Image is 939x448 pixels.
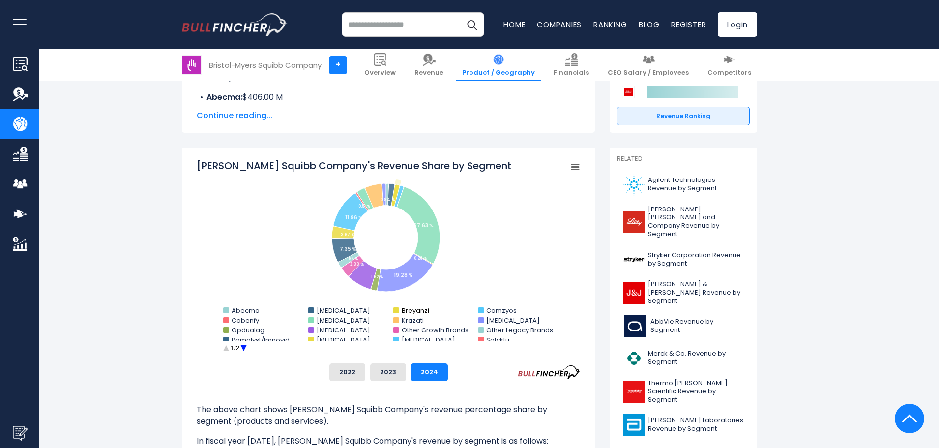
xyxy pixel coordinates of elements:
[462,69,535,77] span: Product / Geography
[648,206,744,239] span: [PERSON_NAME] [PERSON_NAME] and Company Revenue by Segment
[197,404,580,427] p: The above chart shows [PERSON_NAME] Squibb Company's revenue percentage share by segment (product...
[650,318,744,334] span: AbbVie Revenue by Segment
[623,315,647,337] img: ABBV logo
[329,363,365,381] button: 2022
[503,19,525,30] a: Home
[197,110,580,121] span: Continue reading...
[486,306,517,315] text: Camzyos
[608,69,689,77] span: CEO Salary / Employees
[317,335,370,345] text: [MEDICAL_DATA]
[182,13,288,36] img: bullfincher logo
[617,377,750,407] a: Thermo [PERSON_NAME] Scientific Revenue by Segment
[182,13,288,36] a: Go to homepage
[346,256,358,262] tspan: 1.92 %
[617,107,750,125] a: Revenue Ranking
[671,19,706,30] a: Register
[623,211,645,233] img: LLY logo
[648,280,744,305] span: [PERSON_NAME] & [PERSON_NAME] Revenue by Segment
[340,245,356,253] tspan: 7.35 %
[617,203,750,241] a: [PERSON_NAME] [PERSON_NAME] and Company Revenue by Segment
[402,326,469,335] text: Other Growth Brands
[537,19,582,30] a: Companies
[402,316,424,325] text: Krazati
[197,435,580,447] p: In fiscal year [DATE], [PERSON_NAME] Squibb Company's revenue by segment is as follows:
[329,56,347,74] a: +
[197,159,511,173] tspan: [PERSON_NAME] Squibb Company's Revenue Share by Segment
[486,326,553,335] text: Other Legacy Brands
[414,69,443,77] span: Revenue
[232,316,260,325] text: Cobenfy
[648,251,744,268] span: Stryker Corporation Revenue by Segment
[648,379,744,404] span: Thermo [PERSON_NAME] Scientific Revenue by Segment
[381,197,395,203] tspan: 0.84 %
[182,56,201,74] img: BMY logo
[617,246,750,273] a: Stryker Corporation Revenue by Segment
[617,313,750,340] a: AbbVie Revenue by Segment
[350,262,364,267] tspan: 3.33 %
[617,171,750,198] a: Agilent Technologies Revenue by Segment
[456,49,541,81] a: Product / Geography
[411,363,448,381] button: 2024
[623,248,645,270] img: SYK logo
[617,345,750,372] a: Merck & Co. Revenue by Segment
[648,417,744,433] span: [PERSON_NAME] Laboratories Revenue by Segment
[702,49,757,81] a: Competitors
[317,326,370,335] text: [MEDICAL_DATA]
[402,306,429,315] text: Breyanzi
[394,271,413,279] tspan: 19.28 %
[548,49,595,81] a: Financials
[409,49,449,81] a: Revenue
[622,86,635,98] img: Johnson & Johnson competitors logo
[486,335,509,345] text: Sotyktu
[197,159,580,356] svg: Bristol-Myers Squibb Company's Revenue Share by Segment
[232,335,290,345] text: Pomalyst/Imnovid
[206,91,242,103] b: Abecma:
[617,155,750,163] p: Related
[623,282,645,304] img: JNJ logo
[602,49,695,81] a: CEO Salary / Employees
[358,204,370,209] tspan: 0.51 %
[358,49,402,81] a: Overview
[648,176,744,193] span: Agilent Technologies Revenue by Segment
[623,381,645,403] img: TMO logo
[707,69,751,77] span: Competitors
[232,306,260,315] text: Abecma
[364,69,396,77] span: Overview
[317,316,370,325] text: [MEDICAL_DATA]
[460,12,484,37] button: Search
[623,174,645,196] img: A logo
[623,414,645,436] img: ABT logo
[341,232,354,238] tspan: 3.67 %
[617,278,750,308] a: [PERSON_NAME] & [PERSON_NAME] Revenue by Segment
[345,214,363,221] tspan: 11.96 %
[413,222,434,229] tspan: 27.63 %
[414,256,427,261] tspan: 0.26 %
[486,316,540,325] text: [MEDICAL_DATA]
[617,411,750,438] a: [PERSON_NAME] Laboratories Revenue by Segment
[231,344,239,352] text: 1/2
[718,12,757,37] a: Login
[623,347,645,369] img: MRK logo
[554,69,589,77] span: Financials
[197,91,580,103] li: $406.00 M
[209,60,322,71] div: Bristol-Myers Squibb Company
[317,306,370,315] text: [MEDICAL_DATA]
[370,363,406,381] button: 2023
[593,19,627,30] a: Ranking
[371,274,383,280] tspan: 1.92 %
[639,19,659,30] a: Blog
[232,326,264,335] text: Opdualag
[402,335,455,345] text: [MEDICAL_DATA]
[648,350,744,366] span: Merck & Co. Revenue by Segment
